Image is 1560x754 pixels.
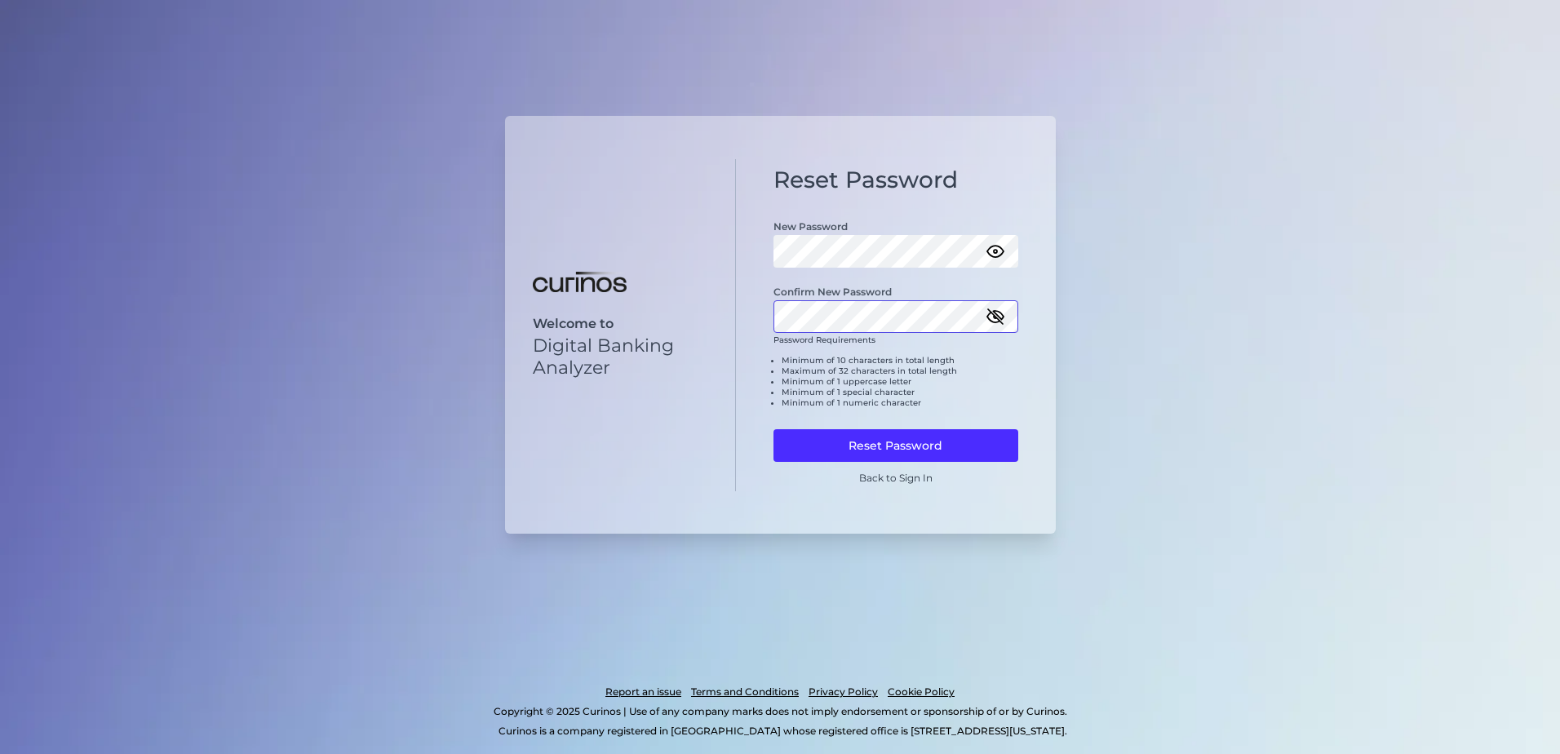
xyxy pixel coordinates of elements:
[691,682,799,702] a: Terms and Conditions
[773,286,892,298] label: Confirm New Password
[773,335,1018,421] div: Password Requirements
[859,472,933,484] a: Back to Sign In
[888,682,955,702] a: Cookie Policy
[605,682,681,702] a: Report an issue
[533,335,708,379] p: Digital Banking Analyzer
[533,316,708,331] p: Welcome to
[782,366,1018,376] li: Maximum of 32 characters in total length
[533,272,627,293] img: Digital Banking Analyzer
[782,376,1018,387] li: Minimum of 1 uppercase letter
[773,220,848,233] label: New Password
[782,387,1018,397] li: Minimum of 1 special character
[80,702,1480,721] p: Copyright © 2025 Curinos | Use of any company marks does not imply endorsement or sponsorship of ...
[782,397,1018,408] li: Minimum of 1 numeric character
[773,429,1018,462] button: Reset Password
[809,682,878,702] a: Privacy Policy
[85,721,1480,741] p: Curinos is a company registered in [GEOGRAPHIC_DATA] whose registered office is [STREET_ADDRESS][...
[773,166,1018,194] h1: Reset Password
[782,355,1018,366] li: Minimum of 10 characters in total length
